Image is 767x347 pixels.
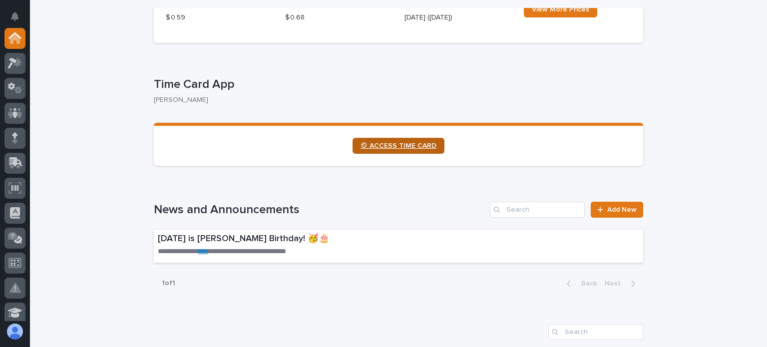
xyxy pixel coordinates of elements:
button: Notifications [4,6,25,27]
p: [DATE] is [PERSON_NAME] Birthday! 🥳🎂 [158,234,496,245]
span: View More Prices [532,6,589,13]
p: [DATE] ([DATE]) [404,12,512,23]
span: ⏲ ACCESS TIME CARD [361,142,436,149]
span: Next [605,280,627,287]
button: Next [601,279,643,288]
p: Time Card App [154,77,639,92]
a: ⏲ ACCESS TIME CARD [353,138,444,154]
span: Add New [607,206,637,213]
p: 1 of 1 [154,271,183,296]
p: $ 0.68 [285,12,392,23]
h1: News and Announcements [154,203,486,217]
span: Back [575,280,597,287]
div: Notifications [12,12,25,28]
p: [PERSON_NAME] [154,96,635,104]
p: $ 0.59 [166,12,273,23]
input: Search [490,202,585,218]
a: Add New [591,202,643,218]
a: View More Prices [524,1,597,17]
input: Search [548,324,643,340]
button: Back [559,279,601,288]
button: users-avatar [4,321,25,342]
